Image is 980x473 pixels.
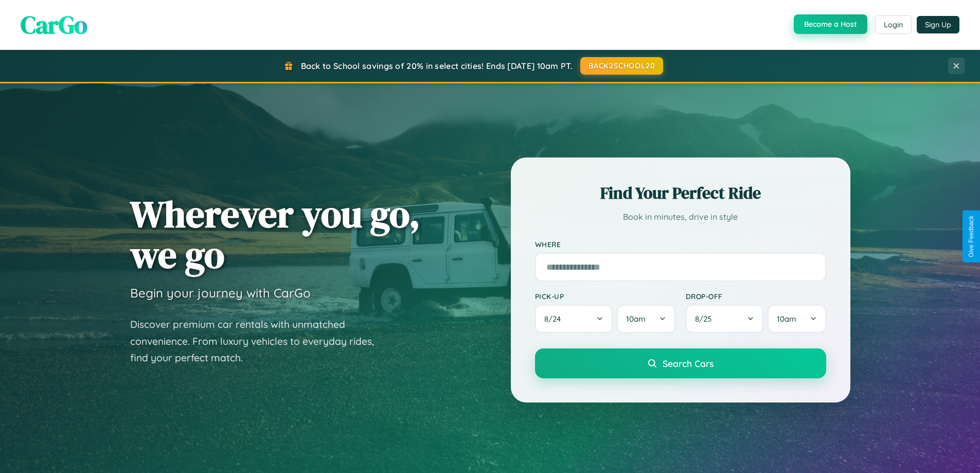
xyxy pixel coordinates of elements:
span: Back to School savings of 20% in select cities! Ends [DATE] 10am PT. [301,61,573,71]
p: Discover premium car rentals with unmatched convenience. From luxury vehicles to everyday rides, ... [130,316,387,366]
span: Search Cars [663,358,714,369]
label: Drop-off [686,292,826,301]
span: 8 / 25 [695,314,717,324]
h3: Begin your journey with CarGo [130,285,311,301]
h2: Find Your Perfect Ride [535,182,826,204]
button: Search Cars [535,348,826,378]
span: CarGo [21,8,87,42]
button: Sign Up [917,16,959,33]
button: 10am [768,305,826,333]
span: 10am [777,314,796,324]
button: Login [875,15,912,34]
button: Become a Host [794,14,867,34]
label: Where [535,240,826,249]
button: BACK2SCHOOL20 [580,57,663,75]
button: 8/25 [686,305,764,333]
h1: Wherever you go, we go [130,194,420,275]
span: 8 / 24 [544,314,566,324]
span: 10am [626,314,646,324]
div: Give Feedback [968,216,975,257]
button: 10am [617,305,675,333]
p: Book in minutes, drive in style [535,209,826,224]
label: Pick-up [535,292,675,301]
button: 8/24 [535,305,613,333]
